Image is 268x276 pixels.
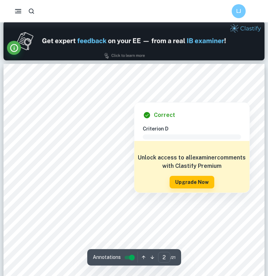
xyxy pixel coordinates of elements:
h6: Correct [154,111,175,119]
button: Upgrade Now [170,176,214,188]
span: / 21 [170,254,176,261]
span: Annotations [93,254,121,261]
button: LJ [232,4,246,18]
h6: Criterion D [143,125,247,133]
img: Ad [3,21,265,60]
h6: Unlock access to all examiner comments with Clastify Premium [138,154,246,170]
h6: LJ [235,7,243,15]
button: Info [7,41,21,55]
